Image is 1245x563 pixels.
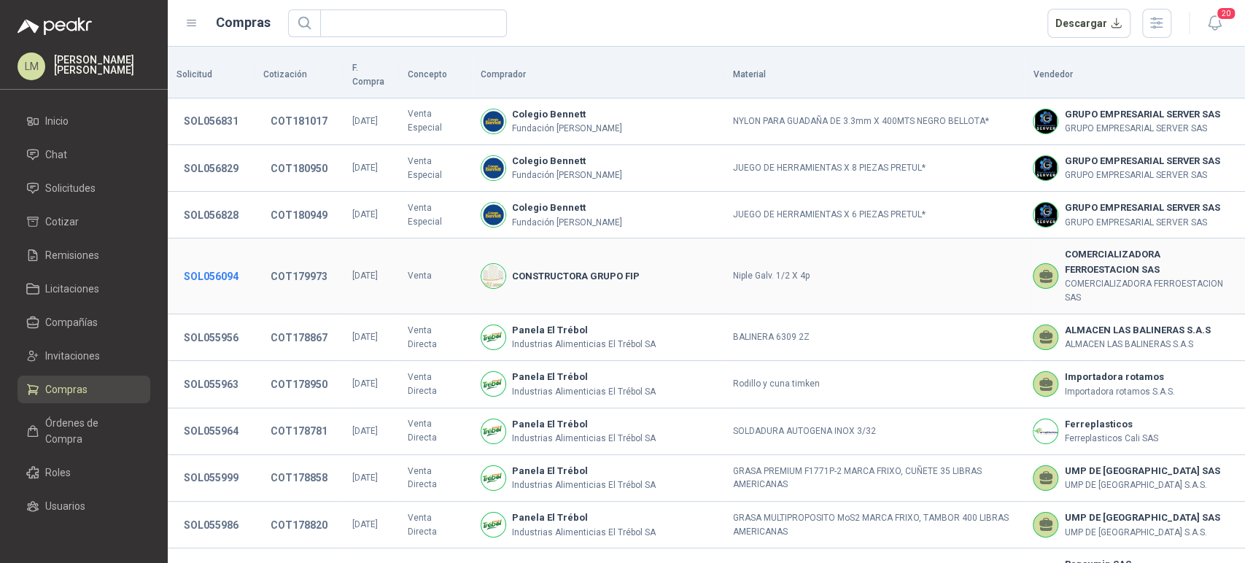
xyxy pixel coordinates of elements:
[1216,7,1236,20] span: 20
[263,512,335,538] button: COT178820
[399,145,472,192] td: Venta Especial
[724,408,1024,455] td: SOLDADURA AUTOGENA INOX 3/32
[18,492,150,520] a: Usuarios
[263,325,335,351] button: COT178867
[512,478,656,492] p: Industrias Alimenticias El Trébol SA
[352,519,378,529] span: [DATE]
[1064,417,1157,432] b: Ferreplasticos
[399,314,472,361] td: Venta Directa
[18,18,92,35] img: Logo peakr
[512,201,622,215] b: Colegio Bennett
[18,275,150,303] a: Licitaciones
[352,209,378,220] span: [DATE]
[481,325,505,349] img: Company Logo
[1033,203,1058,227] img: Company Logo
[1064,277,1236,305] p: COMERCIALIZADORA FERROESTACION SAS
[177,512,246,538] button: SOL055986
[263,155,335,182] button: COT180950
[344,53,399,98] th: F. Compra
[1064,370,1174,384] b: Importadora rotamos
[18,342,150,370] a: Invitaciones
[352,163,378,173] span: [DATE]
[45,415,136,447] span: Órdenes de Compra
[481,513,505,537] img: Company Logo
[18,141,150,168] a: Chat
[512,370,656,384] b: Panela El Trébol
[255,53,344,98] th: Cotización
[481,372,505,396] img: Company Logo
[481,264,505,288] img: Company Logo
[18,526,150,554] a: Categorías
[512,464,656,478] b: Panela El Trébol
[1064,323,1210,338] b: ALMACEN LAS BALINERAS S.A.S
[45,314,98,330] span: Compañías
[1064,464,1219,478] b: UMP DE [GEOGRAPHIC_DATA] SAS
[512,122,622,136] p: Fundación [PERSON_NAME]
[399,192,472,238] td: Venta Especial
[399,361,472,408] td: Venta Directa
[18,241,150,269] a: Remisiones
[18,107,150,135] a: Inicio
[45,381,88,397] span: Compras
[399,455,472,502] td: Venta Directa
[1064,385,1174,399] p: Importadora rotamos S.A.S.
[18,308,150,336] a: Compañías
[177,325,246,351] button: SOL055956
[724,98,1024,145] td: NYLON PARA GUADAÑA DE 3.3mm X 400MTS NEGRO BELLOTA*
[1064,432,1157,446] p: Ferreplasticos Cali SAS
[724,53,1024,98] th: Material
[512,168,622,182] p: Fundación [PERSON_NAME]
[399,238,472,314] td: Venta
[1024,53,1245,98] th: Vendedor
[512,107,622,122] b: Colegio Bennett
[1033,156,1058,180] img: Company Logo
[45,247,99,263] span: Remisiones
[1033,109,1058,133] img: Company Logo
[1201,10,1227,36] button: 20
[399,53,472,98] th: Concepto
[18,174,150,202] a: Solicitudes
[724,192,1024,238] td: JUEGO DE HERRAMIENTAS X 6 PIEZAS PRETUL*
[512,526,656,540] p: Industrias Alimenticias El Trébol SA
[45,113,69,129] span: Inicio
[263,465,335,491] button: COT178858
[352,332,378,342] span: [DATE]
[512,269,640,284] b: CONSTRUCTORA GRUPO FIP
[45,214,79,230] span: Cotizar
[263,202,335,228] button: COT180949
[177,263,246,290] button: SOL056094
[1064,201,1219,215] b: GRUPO EMPRESARIAL SERVER SAS
[724,502,1024,548] td: GRASA MULTIPROPOSITO MoS2 MARCA FRIXO, TAMBOR 400 LIBRAS AMERICANAS
[263,108,335,134] button: COT181017
[724,455,1024,502] td: GRASA PREMIUM F1771P-2 MARCA FRIXO, CUÑETE 35 LIBRAS AMERICANAS
[1064,478,1219,492] p: UMP DE [GEOGRAPHIC_DATA] S.A.S.
[1033,419,1058,443] img: Company Logo
[45,180,96,196] span: Solicitudes
[1064,122,1219,136] p: GRUPO EMPRESARIAL SERVER SAS
[45,348,100,364] span: Invitaciones
[18,409,150,453] a: Órdenes de Compra
[45,465,71,481] span: Roles
[18,53,45,80] div: LM
[45,147,67,163] span: Chat
[263,263,335,290] button: COT179973
[512,154,622,168] b: Colegio Bennett
[18,208,150,236] a: Cotizar
[481,466,505,490] img: Company Logo
[512,385,656,399] p: Industrias Alimenticias El Trébol SA
[481,419,505,443] img: Company Logo
[177,465,246,491] button: SOL055999
[54,55,150,75] p: [PERSON_NAME] [PERSON_NAME]
[177,108,246,134] button: SOL056831
[352,116,378,126] span: [DATE]
[724,145,1024,192] td: JUEGO DE HERRAMIENTAS X 8 PIEZAS PRETUL*
[1047,9,1131,38] button: Descargar
[168,53,255,98] th: Solicitud
[45,281,99,297] span: Licitaciones
[177,371,246,397] button: SOL055963
[399,408,472,455] td: Venta Directa
[512,510,656,525] b: Panela El Trébol
[45,498,85,514] span: Usuarios
[1064,338,1210,352] p: ALMACEN LAS BALINERAS S.A.S
[263,418,335,444] button: COT178781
